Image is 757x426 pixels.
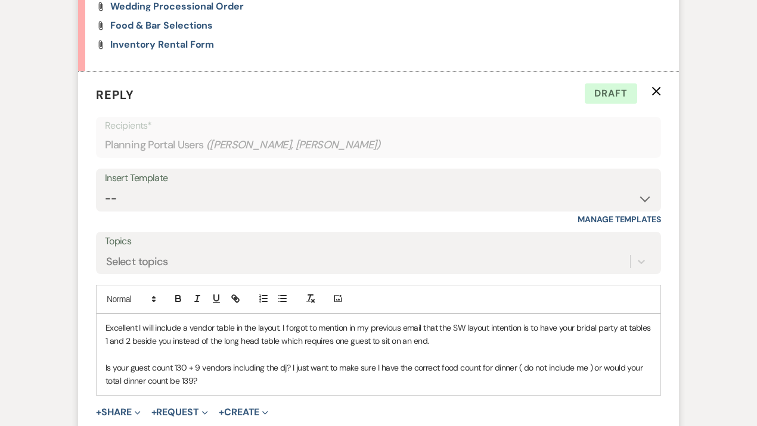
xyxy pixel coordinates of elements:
a: Food & Bar Selections [110,21,213,30]
p: Recipients* [105,118,652,133]
button: Share [96,408,141,417]
span: Draft [585,83,637,104]
div: Planning Portal Users [105,133,652,157]
span: + [151,408,157,417]
span: Reply [96,87,134,102]
p: Is your guest count 130 + 9 vendors including the dj? I just want to make sure I have the correct... [106,361,651,388]
button: Create [219,408,268,417]
label: Topics [105,233,652,250]
a: Wedding Processional Order [110,2,244,11]
div: Select topics [106,253,168,269]
div: Insert Template [105,170,652,187]
span: + [219,408,224,417]
a: Manage Templates [578,214,661,225]
button: Request [151,408,208,417]
span: + [96,408,101,417]
span: Inventory Rental Form [110,38,214,51]
a: Inventory Rental Form [110,40,214,49]
p: Excellent I will include a vendor table in the layout. I forgot to mention in my previous email t... [106,321,651,348]
span: Food & Bar Selections [110,19,213,32]
span: ( [PERSON_NAME], [PERSON_NAME] ) [206,137,381,153]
